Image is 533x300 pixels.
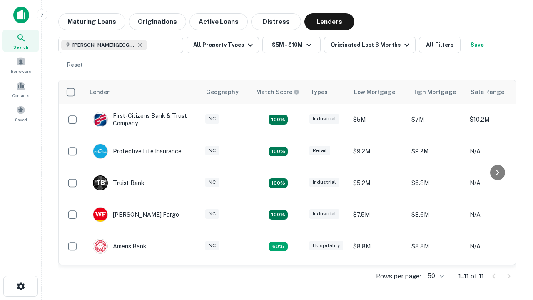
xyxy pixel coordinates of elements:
button: Maturing Loans [58,13,125,30]
span: Contacts [12,92,29,99]
img: picture [93,239,107,253]
a: Borrowers [2,54,39,76]
td: $9.2M [349,135,407,167]
div: Industrial [309,114,339,124]
div: Lender [90,87,110,97]
div: NC [205,241,219,250]
div: Industrial [309,177,339,187]
img: picture [93,144,107,158]
div: Originated Last 6 Months [331,40,412,50]
th: Geography [201,80,251,104]
div: Sale Range [471,87,504,97]
button: Active Loans [189,13,248,30]
div: NC [205,114,219,124]
button: Distress [251,13,301,30]
button: Reset [62,57,88,73]
td: $9.2M [349,262,407,294]
td: $6.8M [407,167,466,199]
div: 50 [424,270,445,282]
div: Ameris Bank [93,239,147,254]
div: First-citizens Bank & Trust Company [93,112,193,127]
h6: Match Score [256,87,298,97]
p: Rows per page: [376,271,421,281]
th: Types [305,80,349,104]
div: High Mortgage [412,87,456,97]
button: Originated Last 6 Months [324,37,416,53]
div: Hospitality [309,241,343,250]
span: Search [13,44,28,50]
button: All Property Types [187,37,259,53]
div: Protective Life Insurance [93,144,182,159]
p: 1–11 of 11 [458,271,484,281]
a: Search [2,30,39,52]
span: [PERSON_NAME][GEOGRAPHIC_DATA], [GEOGRAPHIC_DATA] [72,41,135,49]
div: Geography [206,87,239,97]
th: Lender [85,80,201,104]
button: Save your search to get updates of matches that match your search criteria. [464,37,491,53]
span: Saved [15,116,27,123]
th: High Mortgage [407,80,466,104]
td: $8.8M [407,230,466,262]
td: $9.2M [407,135,466,167]
div: Low Mortgage [354,87,395,97]
a: Contacts [2,78,39,100]
th: Capitalize uses an advanced AI algorithm to match your search with the best lender. The match sco... [251,80,305,104]
button: $5M - $10M [262,37,321,53]
div: Retail [309,146,330,155]
div: Industrial [309,209,339,219]
td: $5.2M [349,167,407,199]
div: Matching Properties: 2, hasApolloMatch: undefined [269,210,288,220]
div: Truist Bank [93,175,144,190]
div: Capitalize uses an advanced AI algorithm to match your search with the best lender. The match sco... [256,87,299,97]
td: $5M [349,104,407,135]
div: Matching Properties: 1, hasApolloMatch: undefined [269,242,288,252]
div: NC [205,177,219,187]
img: picture [93,207,107,222]
iframe: Chat Widget [491,233,533,273]
td: $8.8M [349,230,407,262]
p: T B [96,179,105,187]
div: Matching Properties: 2, hasApolloMatch: undefined [269,115,288,125]
td: $7.5M [349,199,407,230]
button: Lenders [304,13,354,30]
div: Matching Properties: 3, hasApolloMatch: undefined [269,178,288,188]
button: Originations [129,13,186,30]
span: Borrowers [11,68,31,75]
th: Low Mortgage [349,80,407,104]
td: $8.6M [407,199,466,230]
div: NC [205,209,219,219]
div: [PERSON_NAME] Fargo [93,207,179,222]
a: Saved [2,102,39,125]
td: $7M [407,104,466,135]
img: picture [93,112,107,127]
img: capitalize-icon.png [13,7,29,23]
button: All Filters [419,37,461,53]
div: Types [310,87,328,97]
div: Matching Properties: 2, hasApolloMatch: undefined [269,147,288,157]
td: $9.2M [407,262,466,294]
div: NC [205,146,219,155]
